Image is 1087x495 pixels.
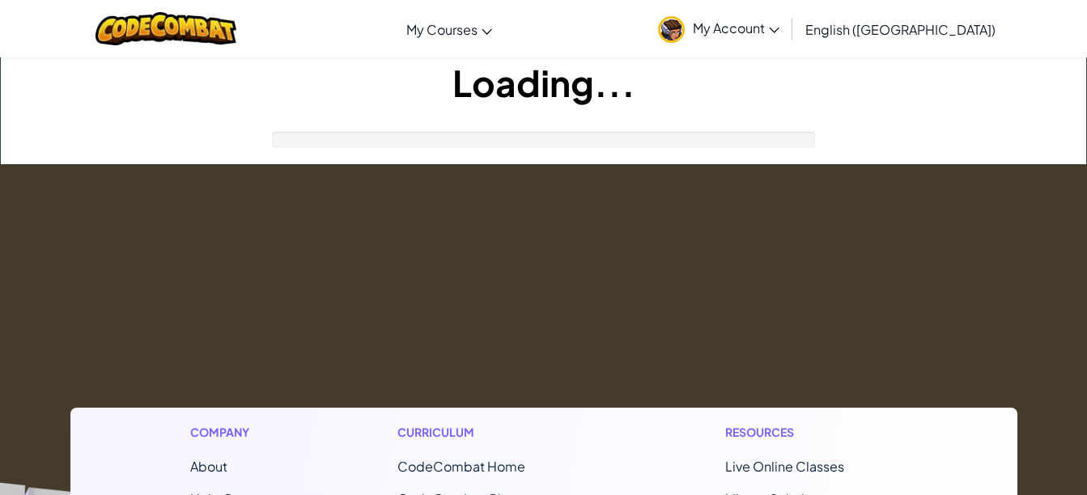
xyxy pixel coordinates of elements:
[725,458,844,475] a: Live Online Classes
[96,12,237,45] img: CodeCombat logo
[397,424,593,441] h1: Curriculum
[398,7,500,51] a: My Courses
[797,7,1004,51] a: English ([GEOGRAPHIC_DATA])
[190,424,265,441] h1: Company
[397,458,525,475] span: CodeCombat Home
[693,19,779,36] span: My Account
[650,3,788,54] a: My Account
[190,458,227,475] a: About
[725,424,898,441] h1: Resources
[406,21,478,38] span: My Courses
[805,21,996,38] span: English ([GEOGRAPHIC_DATA])
[658,16,685,43] img: avatar
[1,57,1086,108] h1: Loading...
